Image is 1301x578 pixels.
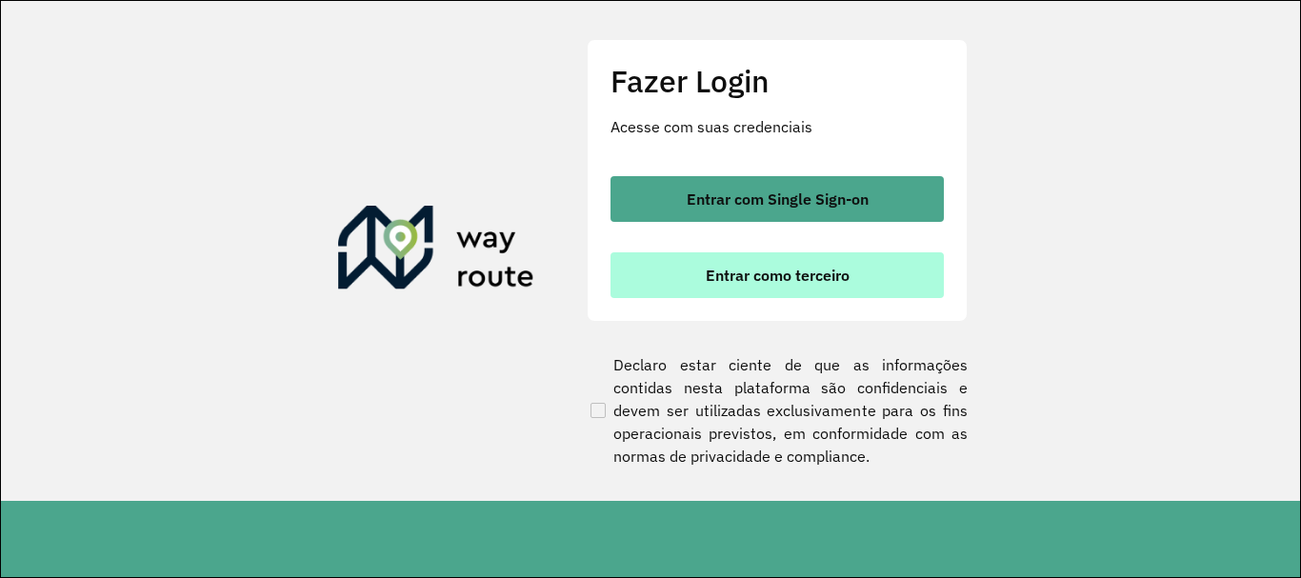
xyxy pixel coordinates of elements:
[338,206,534,297] img: Roteirizador AmbevTech
[706,268,850,283] span: Entrar como terceiro
[610,252,944,298] button: button
[687,191,869,207] span: Entrar com Single Sign-on
[610,115,944,138] p: Acesse com suas credenciais
[610,176,944,222] button: button
[610,63,944,99] h2: Fazer Login
[587,353,968,468] label: Declaro estar ciente de que as informações contidas nesta plataforma são confidenciais e devem se...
